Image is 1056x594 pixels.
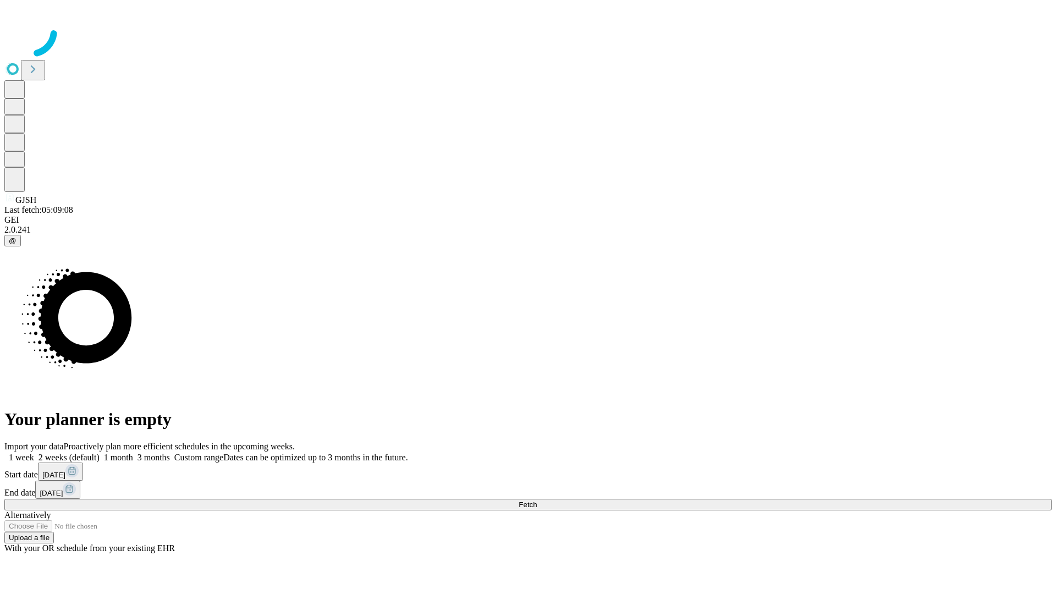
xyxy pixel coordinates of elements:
[4,205,73,215] span: Last fetch: 05:09:08
[104,453,133,462] span: 1 month
[4,225,1052,235] div: 2.0.241
[15,195,36,205] span: GJSH
[40,489,63,497] span: [DATE]
[174,453,223,462] span: Custom range
[4,442,64,451] span: Import your data
[137,453,170,462] span: 3 months
[35,481,80,499] button: [DATE]
[4,543,175,553] span: With your OR schedule from your existing EHR
[4,481,1052,499] div: End date
[4,532,54,543] button: Upload a file
[4,409,1052,430] h1: Your planner is empty
[4,215,1052,225] div: GEI
[42,471,65,479] span: [DATE]
[9,237,16,245] span: @
[9,453,34,462] span: 1 week
[38,453,100,462] span: 2 weeks (default)
[223,453,408,462] span: Dates can be optimized up to 3 months in the future.
[4,499,1052,510] button: Fetch
[38,463,83,481] button: [DATE]
[4,235,21,246] button: @
[519,501,537,509] span: Fetch
[4,510,51,520] span: Alternatively
[4,463,1052,481] div: Start date
[64,442,295,451] span: Proactively plan more efficient schedules in the upcoming weeks.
